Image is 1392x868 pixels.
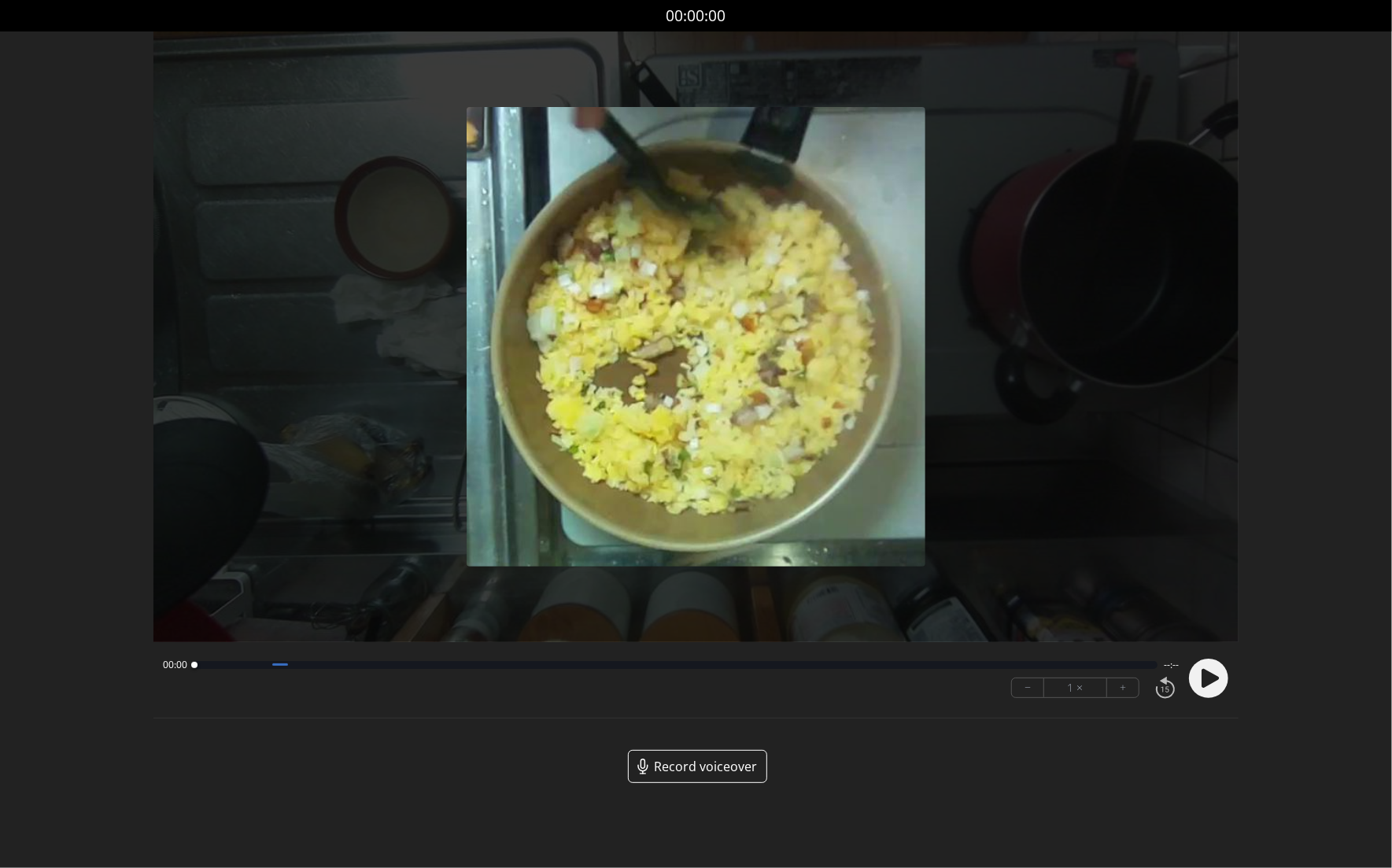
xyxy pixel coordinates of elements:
[1107,678,1139,697] button: +
[163,659,187,671] span: 00:00
[1044,678,1107,697] div: 1 ×
[1164,659,1179,671] span: --:--
[628,750,767,783] a: Record voiceover
[467,107,926,567] img: Poster Image
[654,757,757,776] span: Record voiceover
[666,5,726,28] a: 00:00:00
[1012,678,1044,697] button: −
